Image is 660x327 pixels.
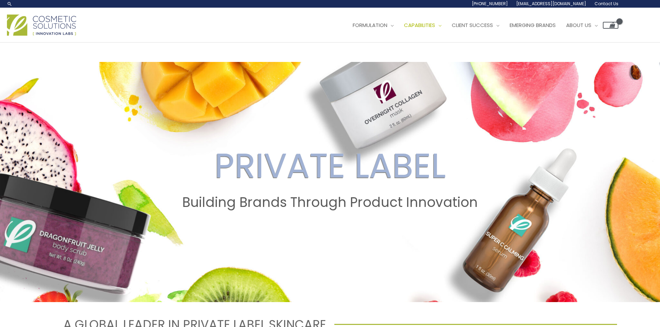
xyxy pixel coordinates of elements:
[7,15,76,36] img: Cosmetic Solutions Logo
[561,15,603,36] a: About Us
[510,21,556,29] span: Emerging Brands
[603,22,618,29] a: View Shopping Cart, empty
[472,1,508,7] span: [PHONE_NUMBER]
[404,21,435,29] span: Capabilities
[347,15,399,36] a: Formulation
[447,15,504,36] a: Client Success
[342,15,618,36] nav: Site Navigation
[516,1,586,7] span: [EMAIL_ADDRESS][DOMAIN_NAME]
[353,21,387,29] span: Formulation
[452,21,493,29] span: Client Success
[595,1,618,7] span: Contact Us
[399,15,447,36] a: Capabilities
[7,194,653,210] h2: Building Brands Through Product Innovation
[7,145,653,186] h2: PRIVATE LABEL
[566,21,591,29] span: About Us
[7,1,12,7] a: Search icon link
[504,15,561,36] a: Emerging Brands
